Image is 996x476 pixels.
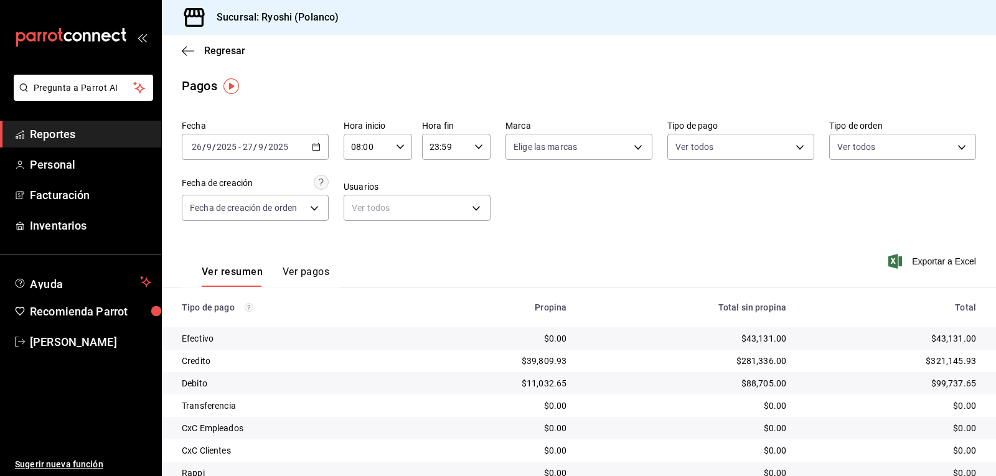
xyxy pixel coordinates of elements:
[806,399,976,412] div: $0.00
[30,126,151,142] span: Reportes
[837,141,875,153] span: Ver todos
[202,266,263,287] button: Ver resumen
[586,422,786,434] div: $0.00
[202,142,206,152] span: /
[182,177,253,190] div: Fecha de creación
[806,332,976,345] div: $43,131.00
[190,202,297,214] span: Fecha de creación de orden
[344,195,491,221] div: Ver todos
[425,377,567,390] div: $11,032.65
[14,75,153,101] button: Pregunta a Parrot AI
[182,302,405,312] div: Tipo de pago
[806,377,976,390] div: $99,737.65
[9,90,153,103] a: Pregunta a Parrot AI
[505,121,652,130] label: Marca
[182,77,217,95] div: Pagos
[137,32,147,42] button: open_drawer_menu
[425,399,567,412] div: $0.00
[30,303,151,320] span: Recomienda Parrot
[182,399,405,412] div: Transferencia
[425,302,567,312] div: Propina
[216,142,237,152] input: ----
[283,266,329,287] button: Ver pagos
[212,142,216,152] span: /
[182,422,405,434] div: CxC Empleados
[182,45,245,57] button: Regresar
[15,458,151,471] span: Sugerir nueva función
[586,302,786,312] div: Total sin propina
[182,332,405,345] div: Efectivo
[204,45,245,57] span: Regresar
[253,142,257,152] span: /
[30,187,151,203] span: Facturación
[586,332,786,345] div: $43,131.00
[344,182,491,191] label: Usuarios
[667,121,814,130] label: Tipo de pago
[268,142,289,152] input: ----
[242,142,253,152] input: --
[30,334,151,350] span: [PERSON_NAME]
[258,142,264,152] input: --
[182,121,329,130] label: Fecha
[344,121,412,130] label: Hora inicio
[586,399,786,412] div: $0.00
[806,422,976,434] div: $0.00
[207,10,339,25] h3: Sucursal: Ryoshi (Polanco)
[238,142,241,152] span: -
[34,82,134,95] span: Pregunta a Parrot AI
[30,156,151,173] span: Personal
[806,444,976,457] div: $0.00
[425,355,567,367] div: $39,809.93
[806,355,976,367] div: $321,145.93
[675,141,713,153] span: Ver todos
[891,254,976,269] button: Exportar a Excel
[425,422,567,434] div: $0.00
[829,121,976,130] label: Tipo de orden
[191,142,202,152] input: --
[425,444,567,457] div: $0.00
[202,266,329,287] div: navigation tabs
[586,444,786,457] div: $0.00
[806,302,976,312] div: Total
[422,121,491,130] label: Hora fin
[182,444,405,457] div: CxC Clientes
[206,142,212,152] input: --
[223,78,239,94] img: Tooltip marker
[586,377,786,390] div: $88,705.00
[514,141,577,153] span: Elige las marcas
[264,142,268,152] span: /
[586,355,786,367] div: $281,336.00
[30,217,151,234] span: Inventarios
[182,377,405,390] div: Debito
[30,274,135,289] span: Ayuda
[245,303,253,312] svg: Los pagos realizados con Pay y otras terminales son montos brutos.
[425,332,567,345] div: $0.00
[182,355,405,367] div: Credito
